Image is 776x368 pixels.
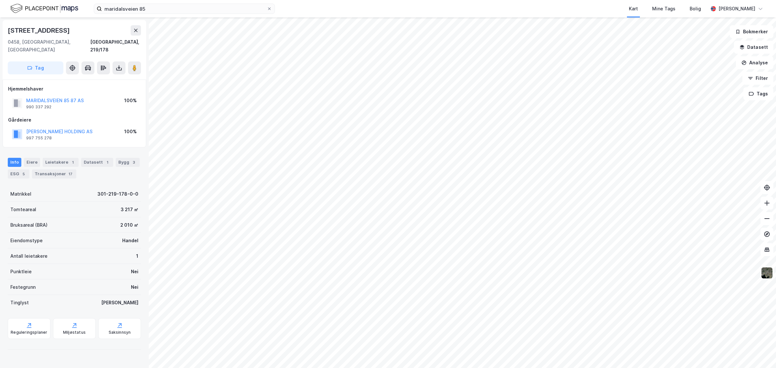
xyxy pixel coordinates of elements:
div: 301-219-178-0-0 [97,190,138,198]
div: 5 [20,171,27,177]
div: 1 [136,252,138,260]
div: 100% [124,97,137,104]
div: Bruksareal (BRA) [10,221,48,229]
div: 0458, [GEOGRAPHIC_DATA], [GEOGRAPHIC_DATA] [8,38,90,54]
img: 9k= [761,267,773,279]
div: [PERSON_NAME] [718,5,755,13]
button: Tags [743,87,773,100]
div: Kart [629,5,638,13]
div: 990 337 292 [26,104,51,110]
button: Bokmerker [730,25,773,38]
div: Antall leietakere [10,252,48,260]
div: Gårdeiere [8,116,141,124]
div: Bygg [116,158,140,167]
div: 100% [124,128,137,135]
input: Søk på adresse, matrikkel, gårdeiere, leietakere eller personer [102,4,267,14]
div: Miljøstatus [63,330,86,335]
div: Info [8,158,21,167]
div: Tinglyst [10,299,29,307]
div: Mine Tags [652,5,675,13]
div: Bolig [690,5,701,13]
div: 997 755 278 [26,135,52,141]
div: [PERSON_NAME] [101,299,138,307]
div: Reguleringsplaner [11,330,47,335]
div: Nei [131,283,138,291]
div: Handel [122,237,138,244]
button: Datasett [734,41,773,54]
button: Tag [8,61,63,74]
div: 1 [104,159,111,166]
div: 1 [70,159,76,166]
div: Leietakere [43,158,79,167]
div: Matrikkel [10,190,31,198]
div: Hjemmelshaver [8,85,141,93]
div: 3 [131,159,137,166]
button: Filter [742,72,773,85]
div: Nei [131,268,138,276]
div: Datasett [81,158,113,167]
img: logo.f888ab2527a4732fd821a326f86c7f29.svg [10,3,78,14]
button: Analyse [736,56,773,69]
div: 2 010 ㎡ [120,221,138,229]
div: Saksinnsyn [109,330,131,335]
div: Tomteareal [10,206,36,213]
div: Transaksjoner [32,169,76,179]
div: Punktleie [10,268,32,276]
div: 3 217 ㎡ [121,206,138,213]
div: Kontrollprogram for chat [744,337,776,368]
div: 17 [67,171,74,177]
iframe: Chat Widget [744,337,776,368]
div: [STREET_ADDRESS] [8,25,71,36]
div: Festegrunn [10,283,36,291]
div: Eiere [24,158,40,167]
div: Eiendomstype [10,237,43,244]
div: [GEOGRAPHIC_DATA], 219/178 [90,38,141,54]
div: ESG [8,169,29,179]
